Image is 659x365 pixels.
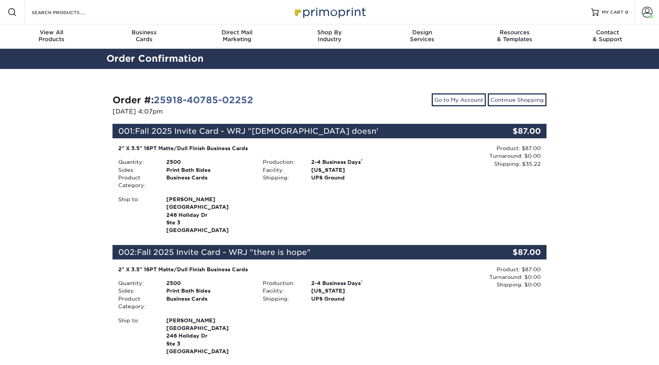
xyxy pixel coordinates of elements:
[166,324,251,332] span: [GEOGRAPHIC_DATA]
[5,24,98,49] a: View AllProducts
[161,174,257,189] div: Business Cards
[98,24,191,49] a: BusinessCards
[137,248,311,257] span: Fall 2025 Invite Card - WRJ "there is hope"
[161,166,257,174] div: Print Both Sides
[283,24,376,49] a: Shop ByIndustry
[191,29,283,43] div: Marketing
[291,4,368,20] img: Primoprint
[305,295,402,303] div: UPS Ground
[161,287,257,295] div: Print Both Sides
[161,279,257,287] div: 2500
[376,29,468,43] div: Services
[166,219,251,226] span: Ste 3
[191,24,283,49] a: Direct MailMarketing
[166,340,251,347] span: Ste 3
[191,29,283,36] span: Direct Mail
[154,94,253,106] a: 25918-40785-02252
[402,266,541,289] div: Product: $87.00 Turnaround: $0.00 Shipping: $0.00
[161,295,257,311] div: Business Cards
[113,174,161,189] div: Product Category:
[113,124,474,138] div: 001:
[113,195,161,234] div: Ship to:
[166,195,251,234] strong: [GEOGRAPHIC_DATA]
[305,287,402,295] div: [US_STATE]
[257,166,305,174] div: Facility:
[257,287,305,295] div: Facility:
[5,29,98,43] div: Products
[561,29,654,36] span: Contact
[474,124,546,138] div: $87.00
[257,158,305,166] div: Production:
[113,107,324,116] p: [DATE] 4:07pm
[257,174,305,181] div: Shipping:
[118,266,396,273] div: 2" X 3.5" 16PT Matte/Dull Finish Business Cards
[98,29,191,43] div: Cards
[468,29,561,36] span: Resources
[113,279,161,287] div: Quantity:
[166,317,251,355] strong: [GEOGRAPHIC_DATA]
[5,29,98,36] span: View All
[283,29,376,43] div: Industry
[402,144,541,168] div: Product: $87.00 Turnaround: $0.00 Shipping: $35.22
[376,29,468,36] span: Design
[432,93,486,106] a: Go to My Account
[118,144,396,152] div: 2" X 3.5" 16PT Matte/Dull Finish Business Cards
[135,126,378,136] span: Fall 2025 Invite Card - WRJ "[DEMOGRAPHIC_DATA] doesn'
[561,29,654,43] div: & Support
[113,287,161,295] div: Sides:
[166,317,251,324] span: [PERSON_NAME]
[283,29,376,36] span: Shop By
[31,8,105,17] input: SEARCH PRODUCTS.....
[257,279,305,287] div: Production:
[98,29,191,36] span: Business
[305,166,402,174] div: [US_STATE]
[166,195,251,203] span: [PERSON_NAME]
[305,174,402,181] div: UPS Ground
[602,9,624,16] span: MY CART
[161,158,257,166] div: 2500
[488,93,546,106] a: Continue Shopping
[113,317,161,355] div: Ship to:
[113,94,253,106] strong: Order #:
[101,52,558,66] h2: Order Confirmation
[468,29,561,43] div: & Templates
[305,279,402,287] div: 2-4 Business Days
[166,332,251,339] span: 246 Holiday Dr
[305,158,402,166] div: 2-4 Business Days
[113,295,161,311] div: Product Category:
[474,245,546,259] div: $87.00
[166,211,251,219] span: 246 Holiday Dr
[257,295,305,303] div: Shipping:
[625,10,628,15] span: 0
[166,203,251,211] span: [GEOGRAPHIC_DATA]
[113,245,474,259] div: 002:
[113,158,161,166] div: Quantity:
[468,24,561,49] a: Resources& Templates
[561,24,654,49] a: Contact& Support
[113,166,161,174] div: Sides:
[376,24,468,49] a: DesignServices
